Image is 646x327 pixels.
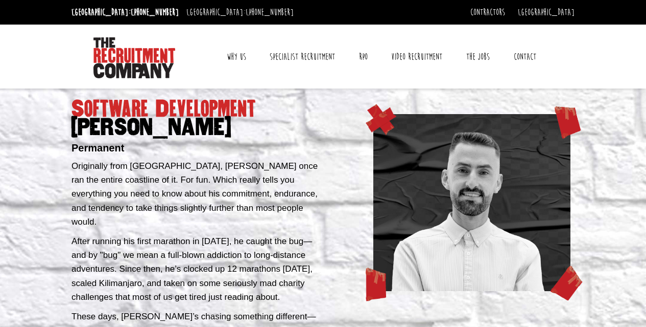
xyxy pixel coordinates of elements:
[71,118,319,137] span: [PERSON_NAME]
[71,142,319,154] h2: Permanent
[219,44,254,70] a: Why Us
[262,44,343,70] a: Specialist Recruitment
[459,44,497,70] a: The Jobs
[373,114,570,291] img: liam-website.png
[246,7,294,18] a: [PHONE_NUMBER]
[93,37,175,78] img: The Recruitment Company
[470,7,505,18] a: Contractors
[184,4,296,20] li: [GEOGRAPHIC_DATA]:
[518,7,575,18] a: [GEOGRAPHIC_DATA]
[71,234,319,304] p: After running his first marathon in [DATE], he caught the bug—and by "bug" we mean a full-blown a...
[71,100,319,137] h1: Software Development
[69,4,181,20] li: [GEOGRAPHIC_DATA]:
[71,159,319,229] p: Originally from [GEOGRAPHIC_DATA], [PERSON_NAME] once ran the entire coastline of it. For fun. Wh...
[351,44,375,70] a: RPO
[384,44,450,70] a: Video Recruitment
[131,7,179,18] a: [PHONE_NUMBER]
[506,44,544,70] a: Contact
